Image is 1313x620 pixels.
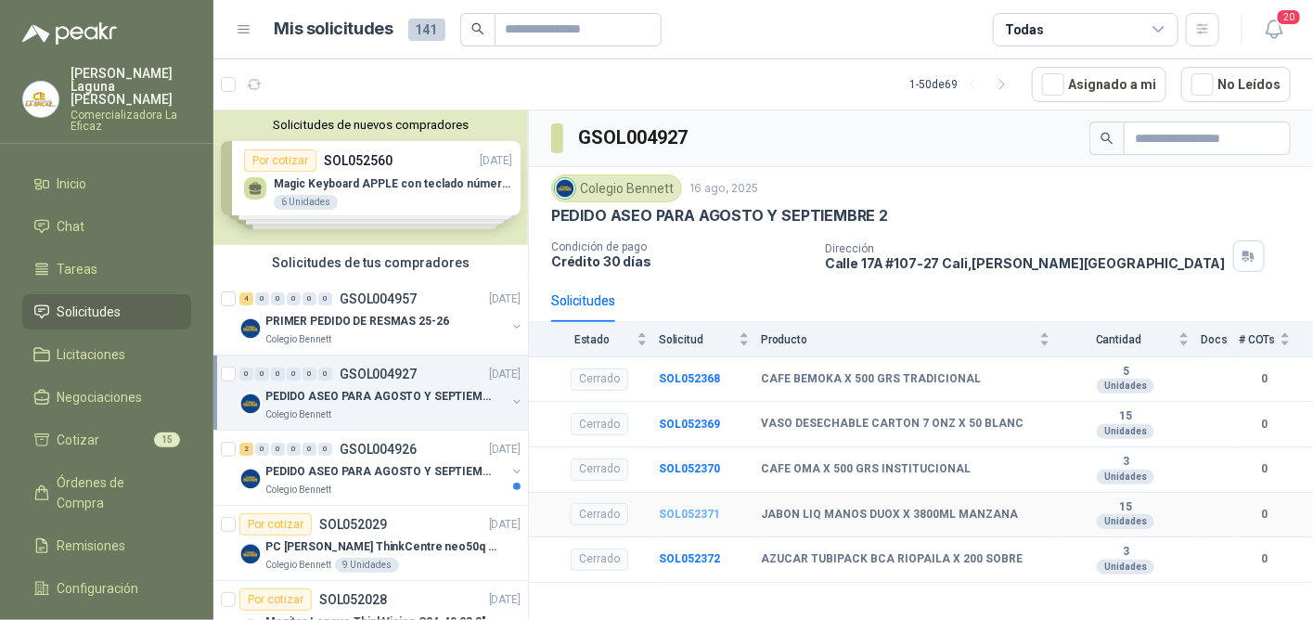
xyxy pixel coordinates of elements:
b: 0 [1239,550,1291,568]
b: 0 [1239,370,1291,388]
p: Colegio Bennett [265,407,331,422]
div: 0 [255,443,269,456]
b: VASO DESECHABLE CARTON 7 ONZ X 50 BLANC [761,417,1023,432]
button: Asignado a mi [1032,67,1166,102]
a: SOL052370 [659,462,720,475]
button: 20 [1257,13,1291,46]
a: 4 0 0 0 0 0 GSOL004957[DATE] Company LogoPRIMER PEDIDO DE RESMAS 25-26Colegio Bennett [239,288,524,347]
div: Solicitudes de tus compradores [213,245,528,280]
span: Inicio [58,174,87,194]
span: Tareas [58,259,98,279]
div: 0 [271,368,285,381]
div: Unidades [1097,424,1154,439]
p: [PERSON_NAME] Laguna [PERSON_NAME] [71,67,191,106]
a: 0 0 0 0 0 0 GSOL004927[DATE] Company LogoPEDIDO ASEO PARA AGOSTO Y SEPTIEMBRE 2Colegio Bennett [239,363,524,422]
div: Unidades [1097,470,1154,484]
p: [DATE] [489,591,521,609]
p: [DATE] [489,441,521,459]
span: Solicitud [659,333,735,346]
div: Todas [1005,19,1044,40]
span: Negociaciones [58,387,143,407]
div: Unidades [1097,379,1154,394]
span: 141 [408,19,445,41]
a: Tareas [22,252,191,287]
span: 15 [154,433,180,447]
b: 3 [1062,545,1190,560]
p: PEDIDO ASEO PARA AGOSTO Y SEPTIEMBRE 2 [551,206,888,226]
p: [DATE] [489,291,521,308]
b: SOL052369 [659,418,720,431]
b: 0 [1239,460,1291,478]
div: 0 [318,443,332,456]
th: Producto [761,322,1062,356]
div: 0 [239,368,253,381]
div: Cerrado [571,503,628,525]
p: Condición de pago [551,240,810,253]
th: Cantidad [1062,322,1201,356]
div: Solicitudes de nuevos compradoresPor cotizarSOL052560[DATE] Magic Keyboard APPLE con teclado núme... [213,110,528,245]
p: PEDIDO ASEO PARA AGOSTO Y SEPTIEMBRE [265,463,496,481]
th: Estado [529,322,659,356]
span: search [1101,132,1113,145]
p: SOL052029 [319,518,387,531]
div: Solicitudes [551,291,615,311]
a: Por cotizarSOL052029[DATE] Company LogoPC [PERSON_NAME] ThinkCentre neo50q Gen 4 Core i5 16Gb 512... [213,506,528,581]
p: Colegio Bennett [265,332,331,347]
div: 0 [303,443,316,456]
div: 0 [318,292,332,305]
div: 0 [287,368,301,381]
b: 0 [1239,506,1291,523]
div: 0 [271,443,285,456]
a: Licitaciones [22,337,191,372]
b: JABON LIQ MANOS DUOX X 3800ML MANZANA [761,508,1018,523]
div: 0 [303,368,316,381]
th: Solicitud [659,322,761,356]
div: 0 [271,292,285,305]
div: Cerrado [571,549,628,571]
p: PRIMER PEDIDO DE RESMAS 25-26 [265,313,449,330]
div: Por cotizar [239,513,312,536]
p: [DATE] [489,366,521,383]
div: 0 [318,368,332,381]
div: 4 [239,292,253,305]
img: Company Logo [555,178,575,199]
span: Remisiones [58,536,126,556]
p: 16 ago, 2025 [689,180,758,198]
b: CAFE BEMOKA X 500 GRS TRADICIONAL [761,372,981,387]
button: No Leídos [1181,67,1291,102]
div: Por cotizar [239,588,312,611]
img: Logo peakr [22,22,117,45]
a: Remisiones [22,528,191,563]
div: 0 [255,292,269,305]
a: SOL052368 [659,372,720,385]
div: Cerrado [571,459,628,481]
img: Company Logo [23,82,58,117]
span: Chat [58,216,85,237]
a: 2 0 0 0 0 0 GSOL004926[DATE] Company LogoPEDIDO ASEO PARA AGOSTO Y SEPTIEMBREColegio Bennett [239,438,524,497]
p: PEDIDO ASEO PARA AGOSTO Y SEPTIEMBRE 2 [265,388,496,406]
img: Company Logo [239,543,262,565]
p: PC [PERSON_NAME] ThinkCentre neo50q Gen 4 Core i5 16Gb 512Gb SSD Win 11 Pro 3YW Con Teclado y Mouse [265,538,496,556]
p: Dirección [825,242,1226,255]
p: Colegio Bennett [265,483,331,497]
span: Producto [761,333,1036,346]
a: Negociaciones [22,380,191,415]
a: Inicio [22,166,191,201]
div: Unidades [1097,560,1154,575]
button: Solicitudes de nuevos compradores [221,118,521,132]
p: Colegio Bennett [265,558,331,573]
div: 0 [287,292,301,305]
div: 0 [255,368,269,381]
img: Company Logo [239,468,262,490]
span: Licitaciones [58,344,126,365]
b: 15 [1062,500,1190,515]
b: 3 [1062,455,1190,470]
th: # COTs [1239,322,1313,356]
div: Cerrado [571,413,628,435]
p: GSOL004957 [340,292,417,305]
span: Órdenes de Compra [58,472,174,513]
span: Cantidad [1062,333,1175,346]
span: search [471,22,484,35]
b: CAFE OMA X 500 GRS INSTITUCIONAL [761,462,971,477]
div: 9 Unidades [335,558,399,573]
